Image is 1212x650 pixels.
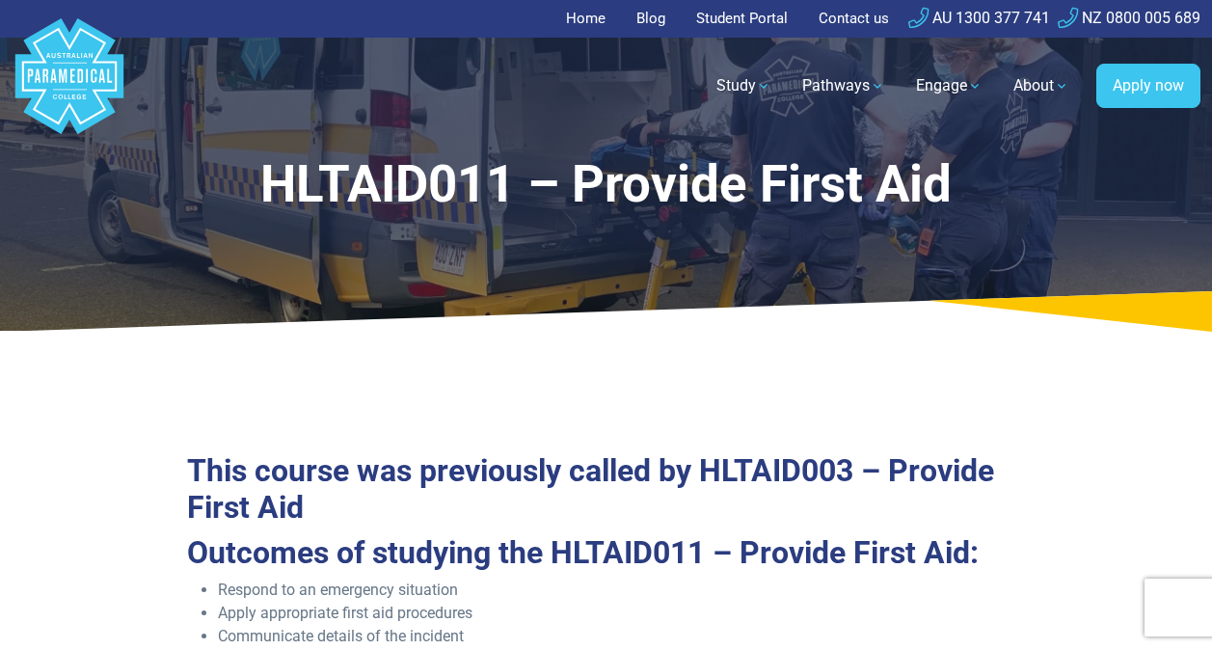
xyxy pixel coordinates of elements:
h2: This course was previously called by HLTAID003 – Provide First Aid [187,452,1025,527]
h1: HLTAID011 – Provide First Aid [160,154,1052,215]
a: Engage [904,59,994,113]
a: Study [705,59,783,113]
a: Pathways [791,59,897,113]
li: Communicate details of the incident [218,625,1025,648]
a: NZ 0800 005 689 [1058,9,1200,27]
li: Apply appropriate first aid procedures [218,602,1025,625]
li: Respond to an emergency situation [218,579,1025,602]
h2: Outcomes of studying the HLTAID011 – Provide First Aid: [187,534,1025,571]
a: Australian Paramedical College [12,38,127,135]
a: AU 1300 377 741 [908,9,1050,27]
a: Apply now [1096,64,1200,108]
a: About [1002,59,1081,113]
